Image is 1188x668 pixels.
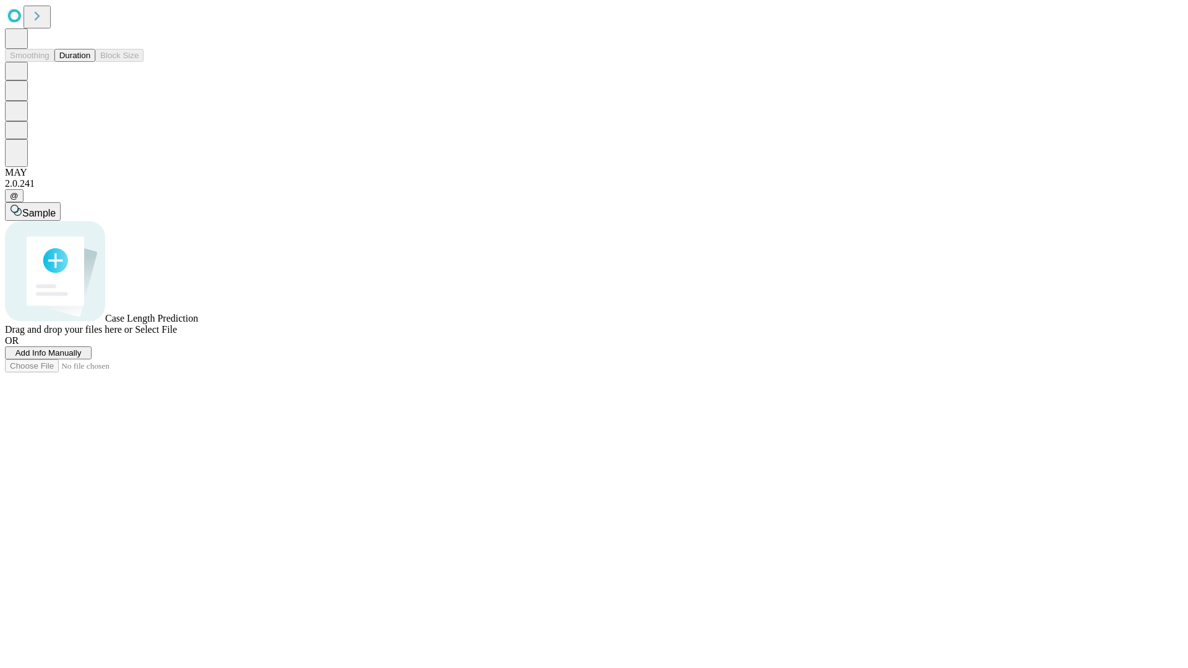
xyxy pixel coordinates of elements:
[5,178,1183,189] div: 2.0.241
[105,313,198,323] span: Case Length Prediction
[5,49,54,62] button: Smoothing
[54,49,95,62] button: Duration
[5,324,132,335] span: Drag and drop your files here or
[15,348,82,358] span: Add Info Manually
[135,324,177,335] span: Select File
[22,208,56,218] span: Sample
[10,191,19,200] span: @
[5,335,19,346] span: OR
[95,49,144,62] button: Block Size
[5,167,1183,178] div: MAY
[5,189,24,202] button: @
[5,202,61,221] button: Sample
[5,346,92,359] button: Add Info Manually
